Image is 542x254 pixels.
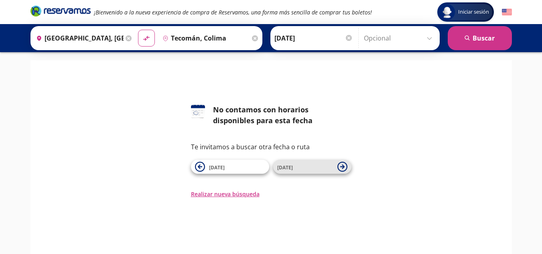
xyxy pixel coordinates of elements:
em: ¡Bienvenido a la nueva experiencia de compra de Reservamos, una forma más sencilla de comprar tus... [94,8,372,16]
button: Buscar [448,26,512,50]
div: No contamos con horarios disponibles para esta fecha [213,104,351,126]
a: Brand Logo [30,5,91,19]
i: Brand Logo [30,5,91,17]
button: [DATE] [191,160,269,174]
input: Buscar Origen [33,28,124,48]
span: Iniciar sesión [455,8,492,16]
button: Realizar nueva búsqueda [191,190,260,198]
button: [DATE] [273,160,351,174]
button: English [502,7,512,17]
span: [DATE] [277,164,293,171]
input: Opcional [364,28,436,48]
input: Buscar Destino [159,28,250,48]
input: Elegir Fecha [274,28,353,48]
span: [DATE] [209,164,225,171]
p: Te invitamos a buscar otra fecha o ruta [191,142,351,152]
